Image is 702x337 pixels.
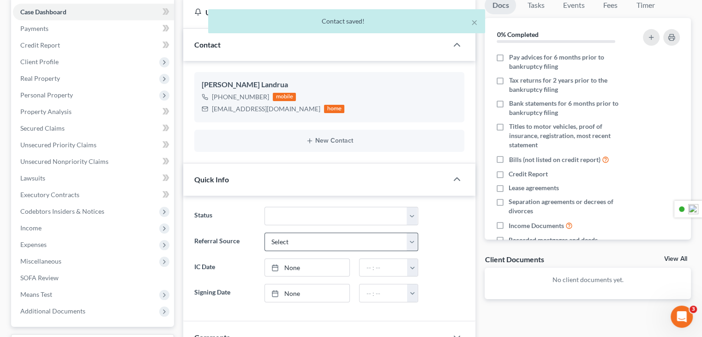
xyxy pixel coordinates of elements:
span: Codebtors Insiders & Notices [20,207,104,215]
a: None [265,284,350,302]
iframe: Intercom live chat [671,306,693,328]
strong: 0% Completed [497,30,538,38]
label: Referral Source [190,233,259,251]
span: Executory Contracts [20,191,79,199]
span: Credit Report [509,169,548,179]
span: Real Property [20,74,60,82]
span: Expenses [20,241,47,248]
span: Titles to motor vehicles, proof of insurance, registration, most recent statement [509,122,631,150]
a: Case Dashboard [13,4,174,20]
span: Credit Report [20,41,60,49]
div: Updates & News [194,7,437,17]
a: SOFA Review [13,270,174,286]
span: Secured Claims [20,124,65,132]
a: View All [664,256,687,262]
span: Separation agreements or decrees of divorces [509,197,631,216]
button: New Contact [202,137,457,144]
span: Unsecured Priority Claims [20,141,96,149]
span: Lawsuits [20,174,45,182]
span: Pay advices for 6 months prior to bankruptcy filing [509,53,631,71]
a: Unsecured Nonpriority Claims [13,153,174,170]
div: Client Documents [485,254,544,264]
input: -- : -- [360,284,408,302]
a: Secured Claims [13,120,174,137]
span: Income Documents [509,221,564,230]
a: None [265,259,350,277]
span: Tax returns for 2 years prior to the bankruptcy filing [509,76,631,94]
span: Property Analysis [20,108,72,115]
div: [PERSON_NAME] Landrua [202,79,457,90]
div: Contact saved! [216,17,478,26]
a: Executory Contracts [13,187,174,203]
span: Means Test [20,290,52,298]
a: Credit Report [13,37,174,54]
span: Additional Documents [20,307,85,315]
label: Signing Date [190,284,259,302]
span: Income [20,224,42,232]
span: Unsecured Nonpriority Claims [20,157,108,165]
label: Status [190,207,259,225]
span: SOFA Review [20,274,59,282]
div: [PHONE_NUMBER] [212,92,269,102]
span: Miscellaneous [20,257,61,265]
span: Personal Property [20,91,73,99]
p: No client documents yet. [492,275,684,284]
label: IC Date [190,259,259,277]
div: mobile [273,93,296,101]
button: × [471,17,478,28]
span: Case Dashboard [20,8,66,16]
a: Unsecured Priority Claims [13,137,174,153]
span: Bank statements for 6 months prior to bankruptcy filing [509,99,631,117]
span: Lease agreements [509,183,559,193]
div: [EMAIL_ADDRESS][DOMAIN_NAME] [212,104,320,114]
span: Bills (not listed on credit report) [509,155,600,164]
div: home [324,105,344,113]
a: Lawsuits [13,170,174,187]
a: Property Analysis [13,103,174,120]
span: 3 [690,306,697,313]
input: -- : -- [360,259,408,277]
span: Client Profile [20,58,59,66]
span: Contact [194,40,221,49]
span: Recorded mortgages and deeds [509,235,598,245]
span: Quick Info [194,175,229,184]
